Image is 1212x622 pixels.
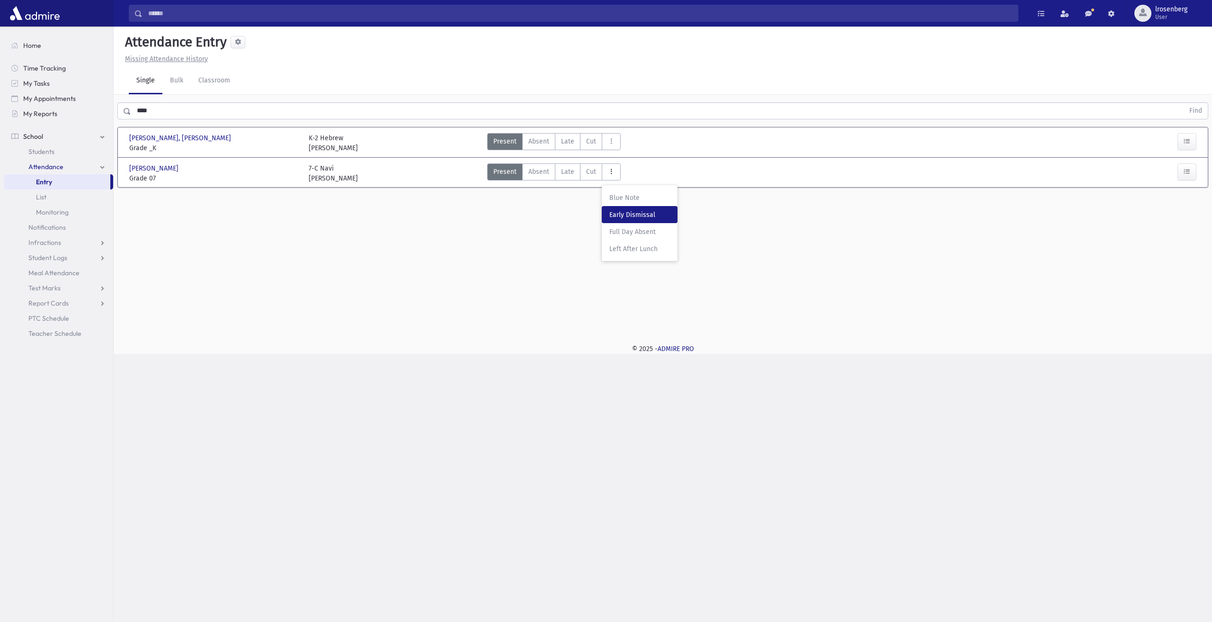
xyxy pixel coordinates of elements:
span: Entry [36,178,52,186]
a: Entry [4,174,110,189]
a: Home [4,38,113,53]
span: User [1155,13,1187,21]
span: Attendance [28,162,63,171]
a: Report Cards [4,296,113,311]
div: 7-C Navi [PERSON_NAME] [309,163,358,183]
span: Grade _K [129,143,299,153]
span: Late [561,167,574,177]
img: AdmirePro [8,4,62,23]
span: lrosenberg [1155,6,1187,13]
a: Test Marks [4,280,113,296]
a: Students [4,144,113,159]
span: Students [28,147,54,156]
a: Infractions [4,235,113,250]
a: Meal Attendance [4,265,113,280]
a: Bulk [162,68,191,94]
span: Test Marks [28,284,61,292]
a: Monitoring [4,205,113,220]
span: Student Logs [28,253,67,262]
span: Left After Lunch [609,244,670,254]
div: AttTypes [487,163,621,183]
div: K-2 Hebrew [PERSON_NAME] [309,133,358,153]
span: Notifications [28,223,66,232]
span: [PERSON_NAME] [129,163,180,173]
input: Search [143,5,1018,22]
span: Teacher Schedule [28,329,81,338]
span: Present [493,136,517,146]
span: Infractions [28,238,61,247]
span: My Tasks [23,79,50,88]
span: Meal Attendance [28,269,80,277]
a: List [4,189,113,205]
div: AttTypes [487,133,621,153]
a: Time Tracking [4,61,113,76]
span: PTC Schedule [28,314,69,323]
a: My Tasks [4,76,113,91]
span: School [23,132,43,141]
span: Absent [528,136,549,146]
span: Early Dismissal [609,210,670,220]
a: My Appointments [4,91,113,106]
a: Classroom [191,68,238,94]
u: Missing Attendance History [125,55,208,63]
span: Report Cards [28,299,69,307]
button: Find [1184,103,1208,119]
a: Student Logs [4,250,113,265]
a: Missing Attendance History [121,55,208,63]
span: Cut [586,167,596,177]
span: Present [493,167,517,177]
span: Monitoring [36,208,69,216]
a: My Reports [4,106,113,121]
span: Time Tracking [23,64,66,72]
span: Cut [586,136,596,146]
span: Grade 07 [129,173,299,183]
a: School [4,129,113,144]
span: Blue Note [609,193,670,203]
a: PTC Schedule [4,311,113,326]
a: Single [129,68,162,94]
div: © 2025 - [129,344,1197,354]
h5: Attendance Entry [121,34,227,50]
a: Notifications [4,220,113,235]
span: Late [561,136,574,146]
a: ADMIRE PRO [658,345,694,353]
span: List [36,193,46,201]
span: [PERSON_NAME], [PERSON_NAME] [129,133,233,143]
a: Teacher Schedule [4,326,113,341]
a: Attendance [4,159,113,174]
span: My Appointments [23,94,76,103]
span: Full Day Absent [609,227,670,237]
span: Home [23,41,41,50]
span: Absent [528,167,549,177]
span: My Reports [23,109,57,118]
